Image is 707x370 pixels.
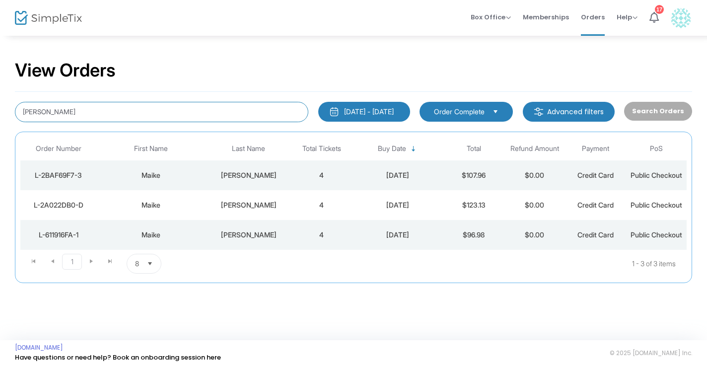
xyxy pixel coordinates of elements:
div: Data table [20,137,687,250]
span: Sortable [410,145,418,153]
button: [DATE] - [DATE] [318,102,410,122]
div: L-611916FA-1 [23,230,94,240]
td: $123.13 [443,190,504,220]
span: Memberships [523,4,569,30]
img: filter [534,107,544,117]
td: $0.00 [504,160,565,190]
div: 9/25/2024 [354,200,441,210]
td: 4 [291,190,352,220]
span: Credit Card [577,230,614,239]
h2: View Orders [15,60,116,81]
img: monthly [329,107,339,117]
div: 9/15/2025 [354,170,441,180]
td: 4 [291,160,352,190]
th: Total Tickets [291,137,352,160]
div: Mancuso [209,170,289,180]
span: Public Checkout [631,171,682,179]
a: Have questions or need help? Book an onboarding session here [15,353,221,362]
span: Public Checkout [631,201,682,209]
span: Help [617,12,637,22]
td: $107.96 [443,160,504,190]
span: 8 [135,259,139,269]
span: Order Number [36,145,81,153]
button: Select [143,254,157,273]
span: Page 1 [62,254,82,270]
div: 9/26/2023 [354,230,441,240]
span: Public Checkout [631,230,682,239]
td: 4 [291,220,352,250]
div: L-2A022DB0-D [23,200,94,210]
div: Mancuso [209,200,289,210]
div: Mancuso [209,230,289,240]
div: Maike [99,170,204,180]
kendo-pager-info: 1 - 3 of 3 items [260,254,676,274]
span: PoS [650,145,663,153]
span: Box Office [471,12,511,22]
td: $96.98 [443,220,504,250]
div: Maike [99,200,204,210]
a: [DOMAIN_NAME] [15,344,63,352]
div: Maike [99,230,204,240]
span: © 2025 [DOMAIN_NAME] Inc. [610,349,692,357]
div: [DATE] - [DATE] [344,107,394,117]
span: First Name [134,145,168,153]
span: Buy Date [378,145,406,153]
span: Credit Card [577,201,614,209]
div: L-2BAF69F7-3 [23,170,94,180]
span: Order Complete [434,107,485,117]
th: Total [443,137,504,160]
input: Search by name, email, phone, order number, ip address, or last 4 digits of card [15,102,308,122]
button: Select [489,106,502,117]
td: $0.00 [504,190,565,220]
td: $0.00 [504,220,565,250]
m-button: Advanced filters [523,102,615,122]
th: Refund Amount [504,137,565,160]
span: Payment [582,145,609,153]
span: Last Name [232,145,265,153]
div: 17 [655,5,664,14]
span: Credit Card [577,171,614,179]
span: Orders [581,4,605,30]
